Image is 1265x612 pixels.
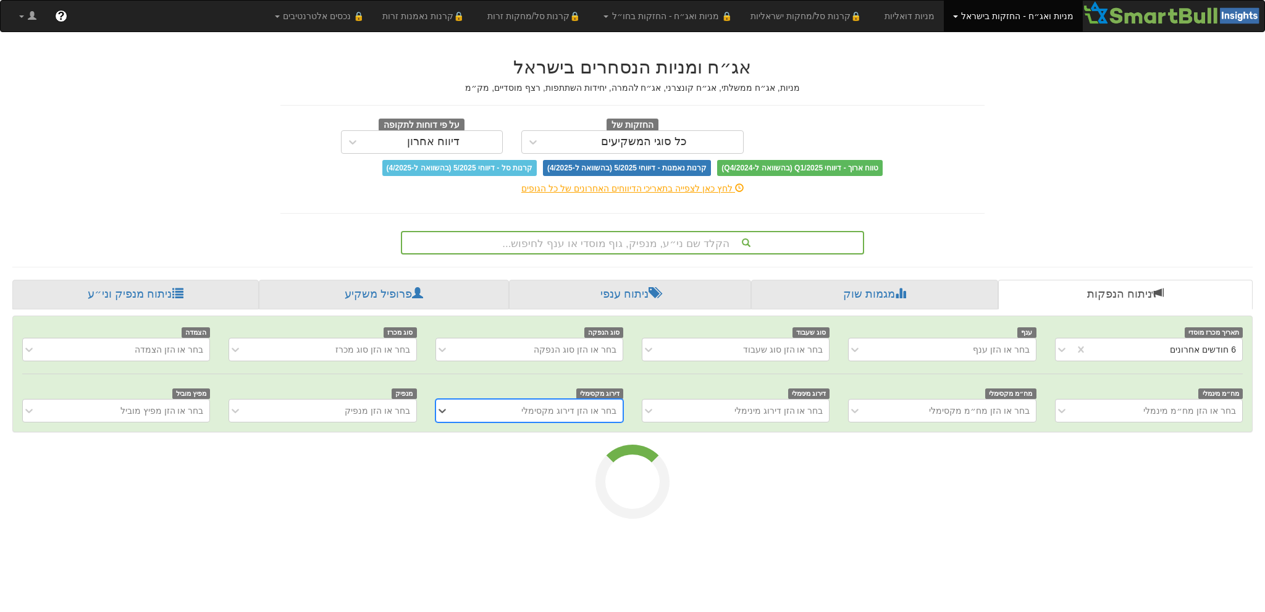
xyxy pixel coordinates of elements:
div: בחר או הזן ענף [973,343,1030,356]
span: דירוג מינימלי [788,388,830,399]
a: מניות דואליות [875,1,944,31]
a: מניות ואג״ח - החזקות בישראל [944,1,1083,31]
div: בחר או הזן סוג הנפקה [534,343,616,356]
div: בחר או הזן מפיץ מוביל [120,405,204,417]
a: ניתוח הנפקות [998,280,1253,309]
a: 🔒 מניות ואג״ח - החזקות בחו״ל [594,1,741,31]
div: בחר או הזן הצמדה [135,343,204,356]
span: על פי דוחות לתקופה [379,119,464,132]
a: 🔒קרנות סל/מחקות ישראליות [741,1,875,31]
a: ניתוח ענפי [509,280,751,309]
span: דירוג מקסימלי [576,388,624,399]
span: מפיץ מוביל [172,388,211,399]
div: בחר או הזן סוג שעבוד [743,343,823,356]
span: ענף [1017,327,1036,338]
img: Smartbull [1083,1,1264,25]
span: הצמדה [182,327,211,338]
span: טווח ארוך - דיווחי Q1/2025 (בהשוואה ל-Q4/2024) [717,160,883,176]
span: מח״מ מינמלי [1198,388,1243,399]
span: קרנות סל - דיווחי 5/2025 (בהשוואה ל-4/2025) [382,160,537,176]
a: 🔒קרנות נאמנות זרות [373,1,478,31]
div: כל סוגי המשקיעים [601,136,687,148]
h5: מניות, אג״ח ממשלתי, אג״ח קונצרני, אג״ח להמרה, יחידות השתתפות, רצף מוסדיים, מק״מ [280,83,985,93]
div: דיווח אחרון [407,136,460,148]
div: בחר או הזן מח״מ מקסימלי [929,405,1030,417]
a: ניתוח מנפיק וני״ע [12,280,259,309]
div: בחר או הזן סוג מכרז [335,343,410,356]
span: תאריך מכרז מוסדי [1185,327,1243,338]
span: מנפיק [392,388,417,399]
span: סוג הנפקה [584,327,624,338]
span: סוג שעבוד [792,327,830,338]
div: הקלד שם ני״ע, מנפיק, גוף מוסדי או ענף לחיפוש... [402,232,863,253]
div: 6 חודשים אחרונים [1170,343,1236,356]
span: מח״מ מקסימלי [985,388,1036,399]
div: בחר או הזן דירוג מקסימלי [521,405,616,417]
div: בחר או הזן מנפיק [345,405,410,417]
span: קרנות נאמנות - דיווחי 5/2025 (בהשוואה ל-4/2025) [543,160,711,176]
h2: אג״ח ומניות הנסחרים בישראל [280,57,985,77]
span: ? [57,10,64,22]
a: מגמות שוק [751,280,998,309]
div: לחץ כאן לצפייה בתאריכי הדיווחים האחרונים של כל הגופים [271,182,994,195]
span: החזקות של [607,119,658,132]
div: בחר או הזן מח״מ מינמלי [1143,405,1236,417]
span: סוג מכרז [384,327,417,338]
a: 🔒קרנות סל/מחקות זרות [478,1,594,31]
div: בחר או הזן דירוג מינימלי [734,405,823,417]
a: פרופיל משקיע [259,280,509,309]
a: ? [46,1,77,31]
a: 🔒 נכסים אלטרנטיבים [266,1,374,31]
